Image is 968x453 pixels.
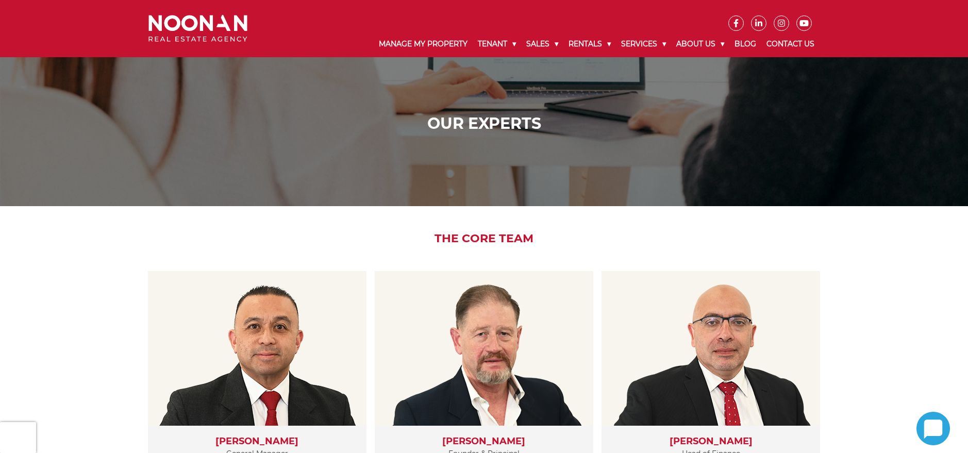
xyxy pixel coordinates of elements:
a: About Us [671,31,729,57]
a: Contact Us [761,31,820,57]
h3: [PERSON_NAME] [612,436,810,447]
a: Blog [729,31,761,57]
h2: The Core Team [141,232,828,245]
a: Sales [521,31,563,57]
h1: Our Experts [151,114,817,133]
a: Rentals [563,31,616,57]
a: Manage My Property [374,31,473,57]
h3: [PERSON_NAME] [385,436,583,447]
h3: [PERSON_NAME] [158,436,356,447]
a: Tenant [473,31,521,57]
img: Noonan Real Estate Agency [148,15,247,42]
a: Services [616,31,671,57]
